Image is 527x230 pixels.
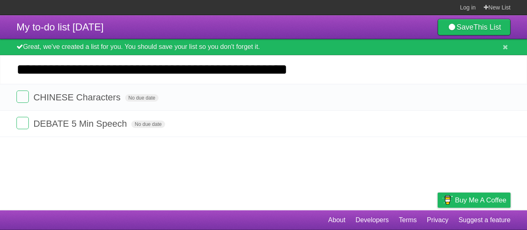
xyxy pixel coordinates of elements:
b: This List [473,23,501,31]
a: Suggest a feature [459,212,511,228]
label: Done [16,91,29,103]
a: Developers [355,212,389,228]
a: SaveThis List [438,19,511,35]
span: Buy me a coffee [455,193,506,207]
a: About [328,212,345,228]
span: CHINESE Characters [33,92,123,102]
img: Buy me a coffee [442,193,453,207]
span: My to-do list [DATE] [16,21,104,33]
a: Buy me a coffee [438,193,511,208]
span: No due date [131,121,165,128]
span: No due date [125,94,159,102]
a: Terms [399,212,417,228]
a: Privacy [427,212,448,228]
span: DEBATE 5 Min Speech [33,118,129,129]
label: Done [16,117,29,129]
